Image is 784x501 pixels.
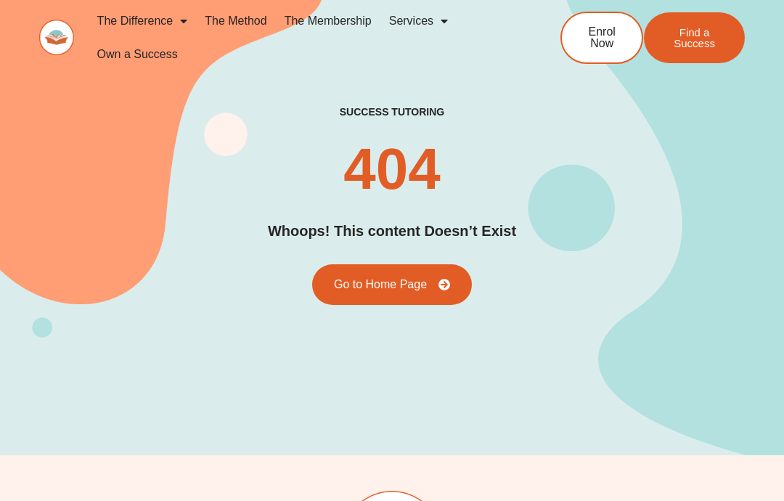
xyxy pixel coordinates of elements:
a: Find a Success [644,12,745,63]
h2: 404 [343,140,440,198]
a: Own a Success [89,38,187,71]
a: Go to Home Page [312,264,472,305]
a: The Method [196,4,275,38]
h2: success tutoring [340,105,444,118]
span: Find a Success [666,27,723,49]
span: Enrol Now [584,26,620,49]
nav: Menu [89,4,520,71]
a: Services [380,4,457,38]
span: Go to Home Page [334,279,427,290]
a: Enrol Now [560,12,643,64]
a: The Difference [89,4,197,38]
a: The Membership [276,4,380,38]
h2: Whoops! This content Doesn’t Exist [268,220,516,243]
